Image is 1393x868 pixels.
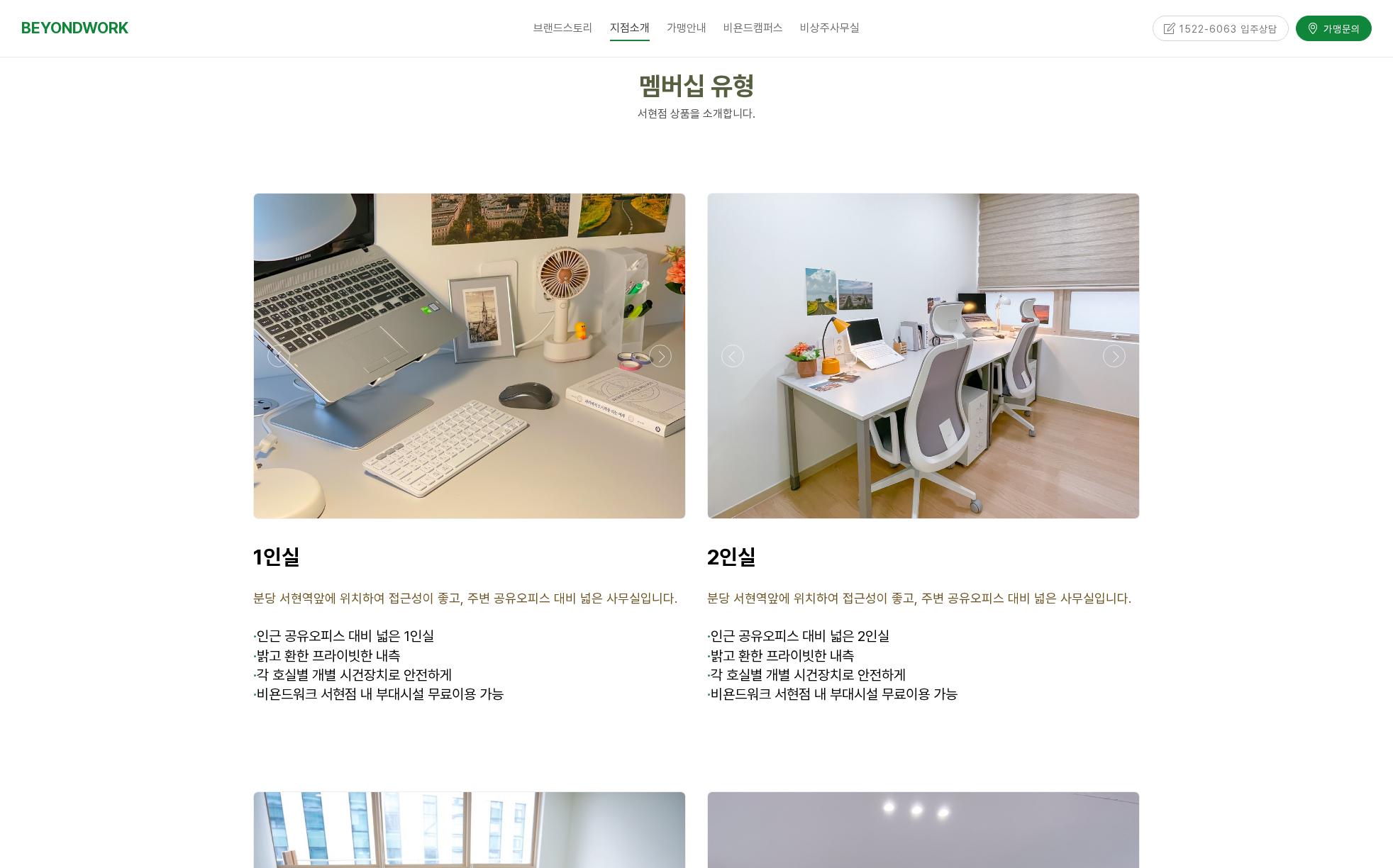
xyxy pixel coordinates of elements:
span: 서현점 상품을 소개합니다. [638,107,755,121]
a: 가맹문의 [1296,16,1372,40]
a: 비욘드캠퍼스 [715,11,792,46]
strong: · [253,667,257,684]
span: 밝고 환한 프라이빗한 내측 [707,647,854,664]
span: 밝고 환한 프라이빗한 내측 [253,647,400,664]
strong: 1인실 [253,544,300,569]
a: BEYONDWORK [21,15,128,41]
span: 분당 서현역앞에 위치하여 접근성이 좋고, 주변 공유오피스 대비 넓은 사무실입니다. [707,591,1131,606]
a: 브랜드스토리 [525,11,601,46]
span: · [707,628,711,645]
strong: · [707,686,711,703]
strong: · [253,647,257,664]
span: 지점소개 [610,16,650,41]
span: 멤버십 유형 [639,71,755,101]
strong: · [253,686,257,703]
span: 비상주사무실 [800,21,860,35]
span: 가맹문의 [1319,21,1360,35]
span: 비욘드워크 서현점 내 부대시설 무료이용 가능 [253,686,504,703]
a: 가맹안내 [658,11,715,46]
span: 비욘드워크 서현점 내 부대시설 무료이용 가능 [707,686,958,703]
span: 인근 공유오피스 대비 넓은 2인실 [711,628,889,645]
span: 가맹안내 [667,21,706,35]
span: 각 호실별 개별 시건장치로 안전하게 [253,667,452,684]
span: 분당 서현역앞에 위치하여 접근성이 좋고, 주변 공유오피스 대비 넓은 사무실입니다. [253,591,677,606]
a: 지점소개 [601,11,658,46]
span: 각 호실별 개별 시건장치로 안전하게 [707,667,906,684]
a: 비상주사무실 [792,11,868,46]
strong: · [707,647,711,664]
strong: 2인실 [707,544,756,569]
span: 비욘드캠퍼스 [723,21,783,35]
span: 브랜드스토리 [533,21,593,35]
span: 인근 공유오피스 대비 넓은 1인실 [257,628,434,645]
strong: · [707,667,711,684]
span: · [253,628,257,645]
